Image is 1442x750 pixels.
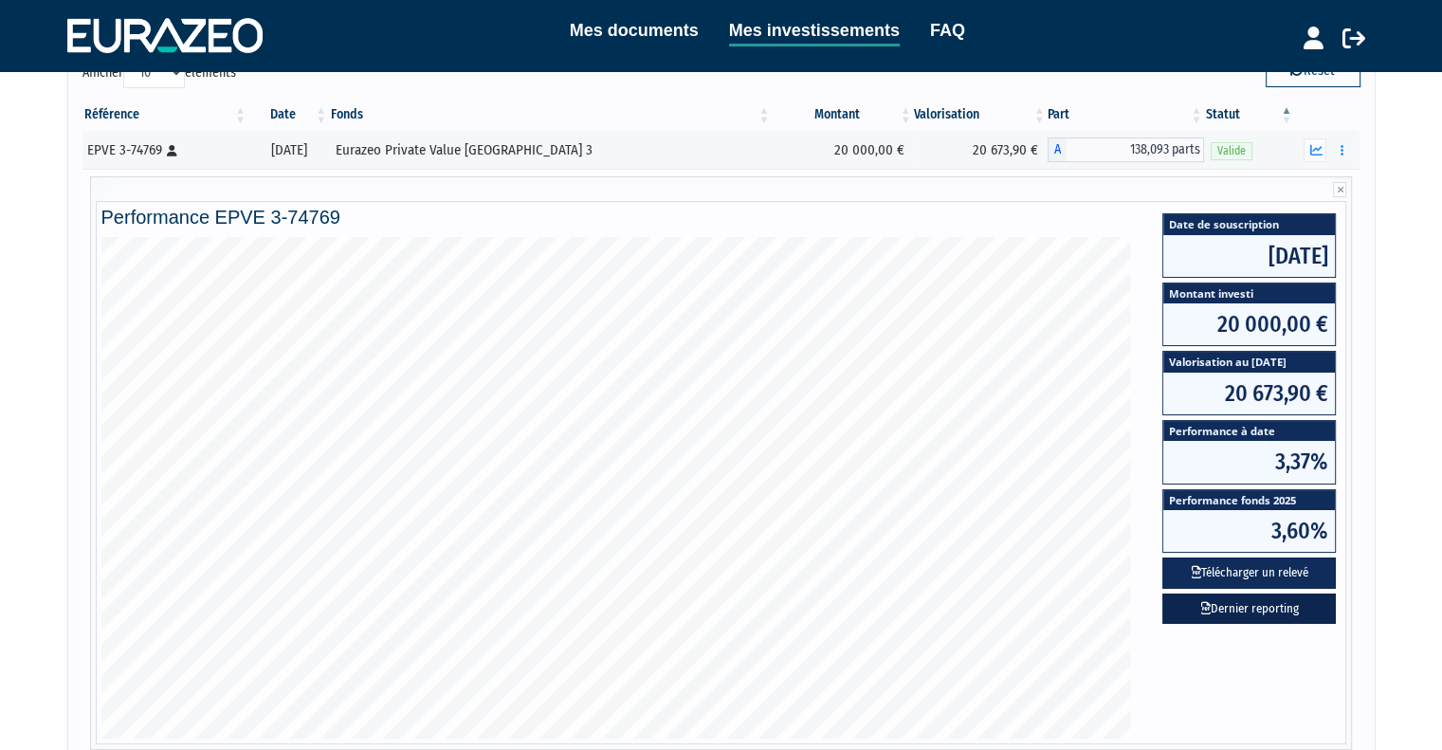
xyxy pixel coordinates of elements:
th: Fonds: activer pour trier la colonne par ordre croissant [329,99,772,131]
span: Performance à date [1163,421,1335,441]
th: Date: activer pour trier la colonne par ordre croissant [248,99,329,131]
span: 3,37% [1163,441,1335,483]
button: Télécharger un relevé [1162,558,1336,589]
img: 1732889491-logotype_eurazeo_blanc_rvb.png [67,18,263,52]
label: Afficher éléments [82,56,236,88]
a: FAQ [930,17,965,44]
a: Dernier reporting [1162,594,1336,625]
div: EPVE 3-74769 [87,140,242,160]
th: Valorisation: activer pour trier la colonne par ordre croissant [914,99,1048,131]
th: Référence : activer pour trier la colonne par ordre croissant [82,99,248,131]
a: Mes documents [570,17,699,44]
div: Eurazeo Private Value [GEOGRAPHIC_DATA] 3 [336,140,765,160]
th: Statut : activer pour trier la colonne par ordre d&eacute;croissant [1204,99,1294,131]
span: Performance fonds 2025 [1163,490,1335,510]
span: A [1048,137,1067,162]
span: [DATE] [1163,235,1335,277]
h4: Performance EPVE 3-74769 [101,207,1342,228]
button: Reset [1266,56,1360,86]
span: 3,60% [1163,510,1335,552]
i: [Français] Personne physique [167,145,177,156]
span: 138,093 parts [1067,137,1205,162]
td: 20 673,90 € [914,131,1048,169]
div: [DATE] [255,140,322,160]
span: 20 673,90 € [1163,373,1335,414]
span: Valorisation au [DATE] [1163,352,1335,372]
div: A - Eurazeo Private Value Europe 3 [1048,137,1205,162]
th: Montant: activer pour trier la colonne par ordre croissant [773,99,914,131]
a: Mes investissements [729,17,900,46]
select: Afficheréléments [123,56,185,88]
span: Date de souscription [1163,214,1335,234]
td: 20 000,00 € [773,131,914,169]
span: 20 000,00 € [1163,303,1335,345]
span: Valide [1211,142,1252,160]
span: Montant investi [1163,284,1335,303]
th: Part: activer pour trier la colonne par ordre croissant [1048,99,1205,131]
